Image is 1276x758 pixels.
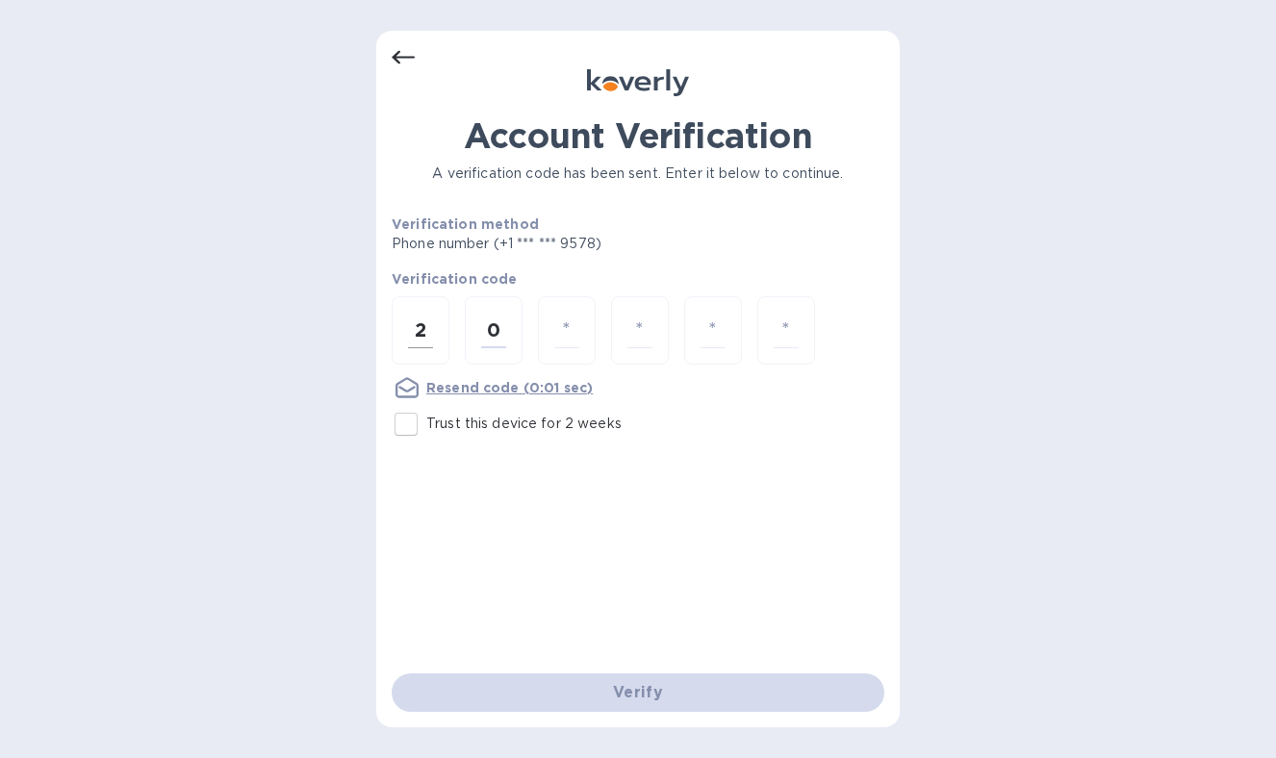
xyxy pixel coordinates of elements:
u: Resend code (0:01 sec) [426,380,593,395]
p: Trust this device for 2 weeks [426,414,622,434]
b: Verification method [392,216,539,232]
p: Phone number (+1 *** *** 9578) [392,234,749,254]
p: Verification code [392,269,884,289]
p: A verification code has been sent. Enter it below to continue. [392,164,884,184]
h1: Account Verification [392,115,884,156]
